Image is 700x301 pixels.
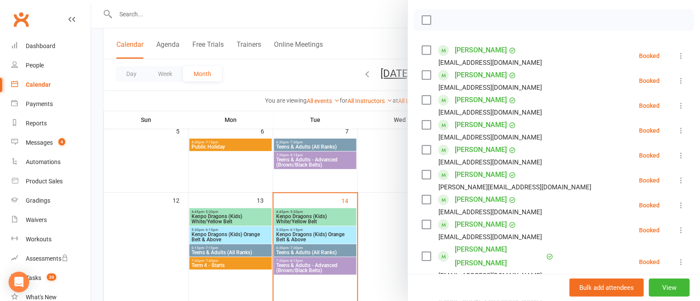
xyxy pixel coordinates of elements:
[639,227,660,233] div: Booked
[11,268,91,288] a: Tasks 20
[11,230,91,249] a: Workouts
[47,274,56,281] span: 20
[455,193,507,207] a: [PERSON_NAME]
[455,118,507,132] a: [PERSON_NAME]
[26,43,55,49] div: Dashboard
[11,75,91,94] a: Calendar
[438,231,542,243] div: [EMAIL_ADDRESS][DOMAIN_NAME]
[26,120,47,127] div: Reports
[639,53,660,59] div: Booked
[639,202,660,208] div: Booked
[438,270,542,281] div: [EMAIL_ADDRESS][DOMAIN_NAME]
[26,178,63,185] div: Product Sales
[26,274,41,281] div: Tasks
[9,272,29,292] div: Open Intercom Messenger
[438,182,591,193] div: [PERSON_NAME][EMAIL_ADDRESS][DOMAIN_NAME]
[569,279,644,297] button: Bulk add attendees
[26,100,53,107] div: Payments
[639,103,660,109] div: Booked
[10,9,32,30] a: Clubworx
[11,152,91,172] a: Automations
[11,56,91,75] a: People
[639,152,660,158] div: Booked
[639,259,660,265] div: Booked
[11,210,91,230] a: Waivers
[26,81,51,88] div: Calendar
[438,107,542,118] div: [EMAIL_ADDRESS][DOMAIN_NAME]
[455,43,507,57] a: [PERSON_NAME]
[455,93,507,107] a: [PERSON_NAME]
[438,207,542,218] div: [EMAIL_ADDRESS][DOMAIN_NAME]
[639,177,660,183] div: Booked
[26,255,68,262] div: Assessments
[11,36,91,56] a: Dashboard
[639,78,660,84] div: Booked
[639,128,660,134] div: Booked
[455,143,507,157] a: [PERSON_NAME]
[438,132,542,143] div: [EMAIL_ADDRESS][DOMAIN_NAME]
[11,172,91,191] a: Product Sales
[26,139,53,146] div: Messages
[26,158,61,165] div: Automations
[455,243,544,270] a: [PERSON_NAME] [PERSON_NAME]
[11,114,91,133] a: Reports
[11,133,91,152] a: Messages 4
[11,191,91,210] a: Gradings
[58,138,65,146] span: 4
[438,157,542,168] div: [EMAIL_ADDRESS][DOMAIN_NAME]
[26,197,50,204] div: Gradings
[26,62,44,69] div: People
[438,57,542,68] div: [EMAIL_ADDRESS][DOMAIN_NAME]
[455,218,507,231] a: [PERSON_NAME]
[649,279,690,297] button: View
[26,294,57,301] div: What's New
[11,249,91,268] a: Assessments
[11,94,91,114] a: Payments
[455,68,507,82] a: [PERSON_NAME]
[26,236,52,243] div: Workouts
[455,168,507,182] a: [PERSON_NAME]
[26,216,47,223] div: Waivers
[438,82,542,93] div: [EMAIL_ADDRESS][DOMAIN_NAME]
